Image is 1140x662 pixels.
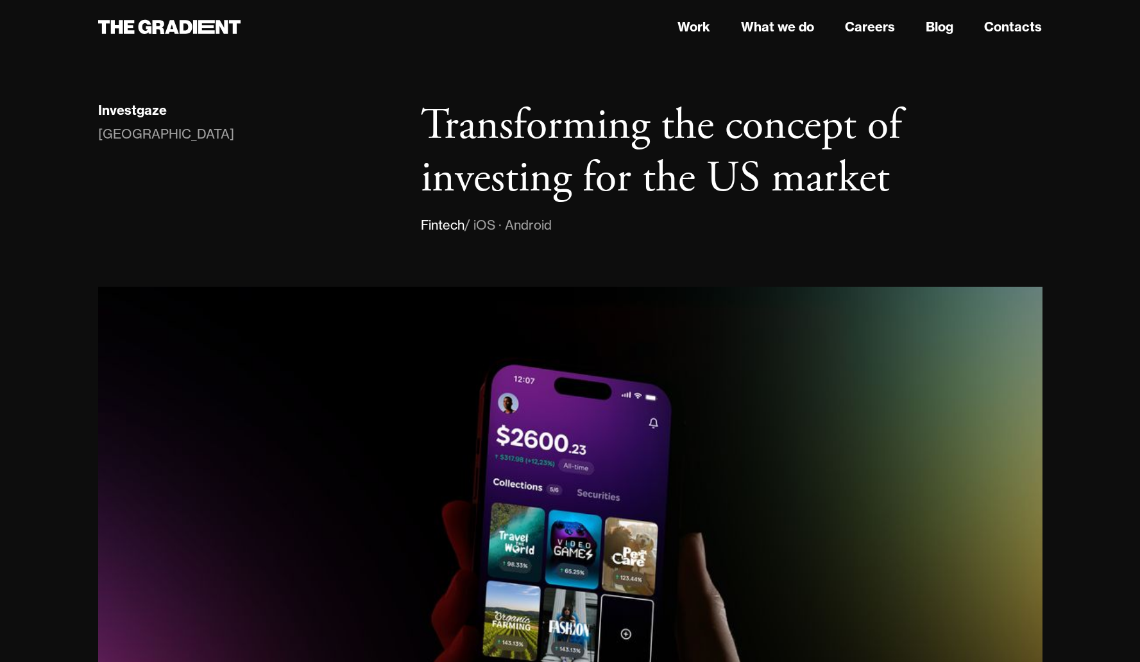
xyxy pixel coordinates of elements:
a: Careers [845,17,895,37]
a: Blog [926,17,953,37]
h1: Transforming the concept of investing for the US market [421,100,1042,205]
a: Work [677,17,710,37]
div: Investgaze [98,102,167,119]
a: What we do [741,17,814,37]
div: Fintech [421,215,464,235]
div: / iOS · Android [464,215,552,235]
div: [GEOGRAPHIC_DATA] [98,124,234,144]
a: Contacts [984,17,1042,37]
